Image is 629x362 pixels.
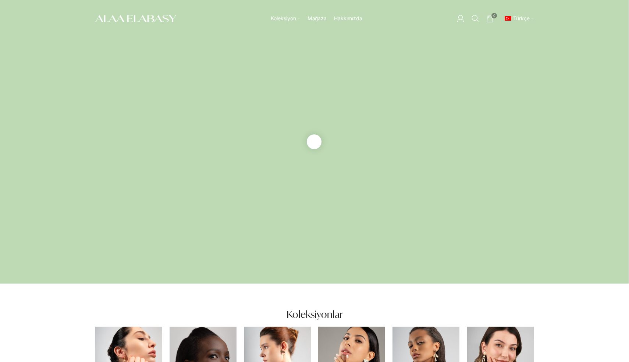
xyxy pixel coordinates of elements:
[287,307,343,321] h4: Koleksiyonlar
[491,13,497,18] span: 0
[503,11,534,26] a: tr_TRTürkçe
[334,11,362,26] a: Hakkımızda
[308,11,327,26] a: Mağaza
[334,15,362,22] span: Hakkımızda
[180,11,453,26] div: Ana yönlendirici
[308,15,327,22] span: Mağaza
[499,11,537,26] div: İkincil navigasyon
[513,15,530,21] span: Türkçe
[271,15,296,22] span: Koleksiyon
[95,15,176,21] a: Site logo
[505,16,511,21] img: Türkçe
[271,11,300,26] a: Koleksiyon
[483,11,497,26] a: 0
[468,11,483,26] a: Arama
